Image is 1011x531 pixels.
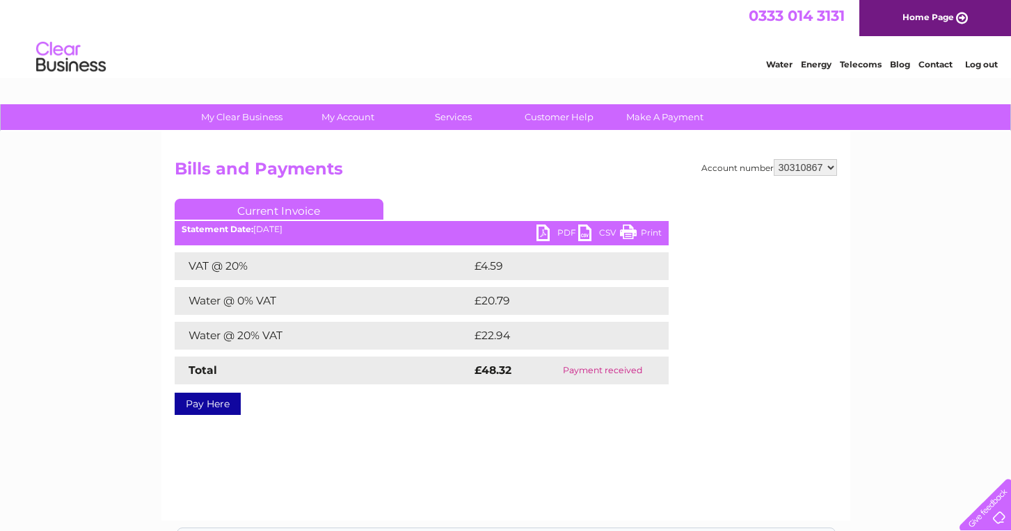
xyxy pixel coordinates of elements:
[175,224,669,234] div: [DATE]
[801,59,831,70] a: Energy
[184,104,299,130] a: My Clear Business
[396,104,511,130] a: Services
[471,287,641,315] td: £20.79
[35,36,106,79] img: logo.png
[620,224,662,245] a: Print
[701,159,837,176] div: Account number
[182,224,253,234] b: Statement Date:
[578,224,620,245] a: CSV
[175,393,241,415] a: Pay Here
[607,104,722,130] a: Make A Payment
[965,59,998,70] a: Log out
[175,159,837,186] h2: Bills and Payments
[175,199,383,220] a: Current Invoice
[536,224,578,245] a: PDF
[471,322,641,350] td: £22.94
[177,8,835,67] div: Clear Business is a trading name of Verastar Limited (registered in [GEOGRAPHIC_DATA] No. 3667643...
[175,287,471,315] td: Water @ 0% VAT
[471,252,636,280] td: £4.59
[175,322,471,350] td: Water @ 20% VAT
[475,363,511,377] strong: £48.32
[749,7,845,24] a: 0333 014 3131
[290,104,405,130] a: My Account
[189,363,217,377] strong: Total
[502,104,616,130] a: Customer Help
[766,59,793,70] a: Water
[840,59,882,70] a: Telecoms
[918,59,953,70] a: Contact
[890,59,910,70] a: Blog
[175,252,471,280] td: VAT @ 20%
[537,357,668,384] td: Payment received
